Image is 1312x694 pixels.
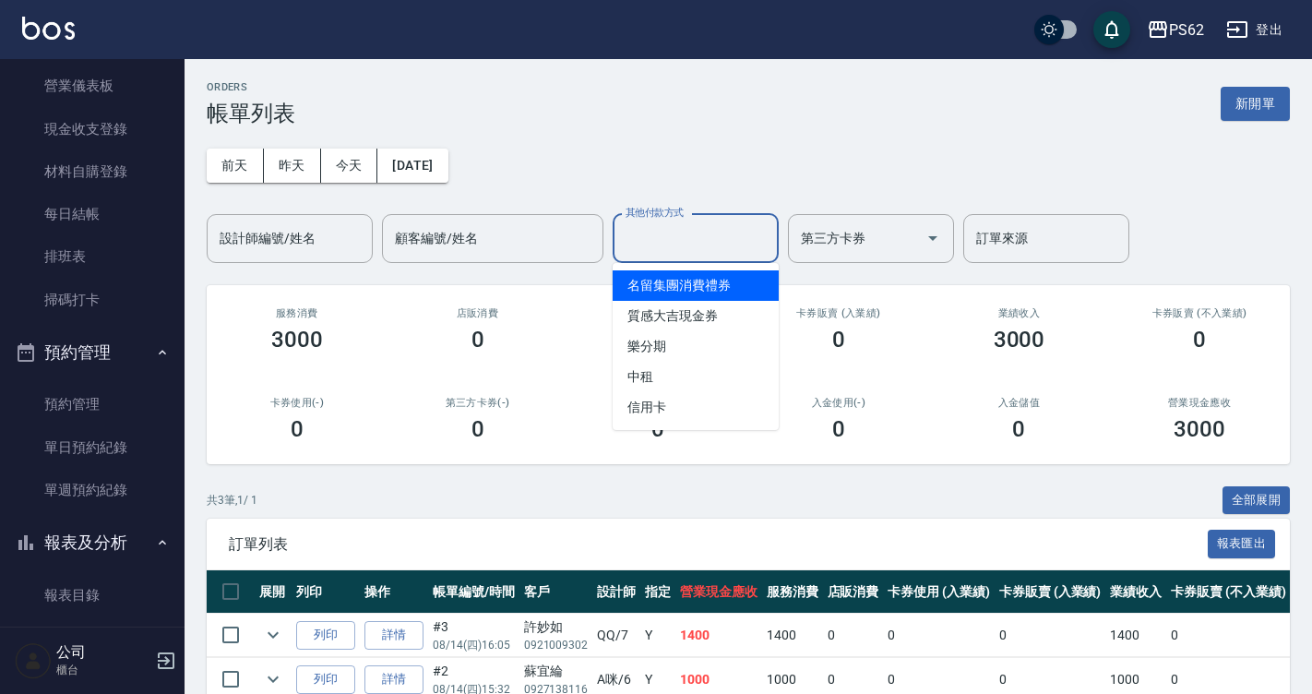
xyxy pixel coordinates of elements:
td: 0 [995,614,1106,657]
button: 昨天 [264,149,321,183]
label: 其他付款方式 [626,206,684,220]
button: 報表匯出 [1208,530,1276,558]
th: 展開 [255,570,292,614]
h2: 卡券販賣 (入業績) [770,307,907,319]
h2: 業績收入 [951,307,1088,319]
p: 共 3 筆, 1 / 1 [207,492,257,509]
button: 新開單 [1221,87,1290,121]
button: expand row [259,621,287,649]
h3: 服務消費 [229,307,365,319]
a: 營業儀表板 [7,65,177,107]
h3: 帳單列表 [207,101,295,126]
button: 列印 [296,621,355,650]
span: 樂分期 [613,331,779,362]
h2: 營業現金應收 [1131,397,1268,409]
div: 蘇宜綸 [524,662,589,681]
a: 排班表 [7,235,177,278]
span: 信用卡 [613,392,779,423]
p: 08/14 (四) 16:05 [433,637,515,653]
div: 許妙如 [524,617,589,637]
h3: 0 [832,416,845,442]
button: 報表及分析 [7,519,177,567]
button: 列印 [296,665,355,694]
h5: 公司 [56,643,150,662]
th: 列印 [292,570,360,614]
h3: 0 [291,416,304,442]
a: 單週預約紀錄 [7,469,177,511]
th: 業績收入 [1105,570,1166,614]
th: 設計師 [592,570,640,614]
h3: 0 [1193,327,1206,353]
th: 帳單編號/時間 [428,570,519,614]
a: 預約管理 [7,383,177,425]
h3: 0 [471,416,484,442]
h2: 入金儲值 [951,397,1088,409]
h2: 入金使用(-) [770,397,907,409]
th: 店販消費 [823,570,884,614]
td: 1400 [675,614,762,657]
a: 詳情 [364,665,423,694]
button: PS62 [1139,11,1211,49]
a: 報表匯出 [1208,534,1276,552]
td: #3 [428,614,519,657]
img: Person [15,642,52,679]
th: 客戶 [519,570,593,614]
h2: 第三方卡券(-) [410,397,546,409]
td: 0 [1166,614,1290,657]
a: 材料自購登錄 [7,150,177,193]
div: PS62 [1169,18,1204,42]
th: 卡券使用 (入業績) [883,570,995,614]
td: Y [640,614,675,657]
img: Logo [22,17,75,40]
button: 前天 [207,149,264,183]
button: 登出 [1219,13,1290,47]
h2: 店販消費 [410,307,546,319]
h3: 3000 [1174,416,1225,442]
button: 今天 [321,149,378,183]
h2: 其他付款方式(-) [590,397,726,409]
button: expand row [259,665,287,693]
span: 質感大吉現金券 [613,301,779,331]
h2: 卡券使用 (入業績) [590,307,726,319]
h3: 0 [471,327,484,353]
h3: 0 [832,327,845,353]
p: 0921009302 [524,637,589,653]
td: 1400 [762,614,823,657]
h3: 0 [1012,416,1025,442]
h3: 3000 [994,327,1045,353]
span: 訂單列表 [229,535,1208,554]
a: 店家日報表 [7,616,177,659]
td: 0 [883,614,995,657]
a: 詳情 [364,621,423,650]
button: Open [918,223,948,253]
th: 服務消費 [762,570,823,614]
a: 報表目錄 [7,574,177,616]
td: 1400 [1105,614,1166,657]
a: 每日結帳 [7,193,177,235]
button: 預約管理 [7,329,177,377]
p: 櫃台 [56,662,150,678]
th: 指定 [640,570,675,614]
a: 現金收支登錄 [7,108,177,150]
a: 掃碼打卡 [7,279,177,321]
th: 營業現金應收 [675,570,762,614]
button: save [1093,11,1130,48]
span: 名留集團消費禮券 [613,270,779,301]
th: 操作 [360,570,428,614]
th: 卡券販賣 (不入業績) [1166,570,1290,614]
span: 中租 [613,362,779,392]
h2: 卡券販賣 (不入業績) [1131,307,1268,319]
th: 卡券販賣 (入業績) [995,570,1106,614]
td: 0 [823,614,884,657]
h2: ORDERS [207,81,295,93]
h2: 卡券使用(-) [229,397,365,409]
button: 全部展開 [1223,486,1291,515]
a: 新開單 [1221,94,1290,112]
td: QQ /7 [592,614,640,657]
h3: 3000 [271,327,323,353]
button: [DATE] [377,149,447,183]
a: 單日預約紀錄 [7,426,177,469]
